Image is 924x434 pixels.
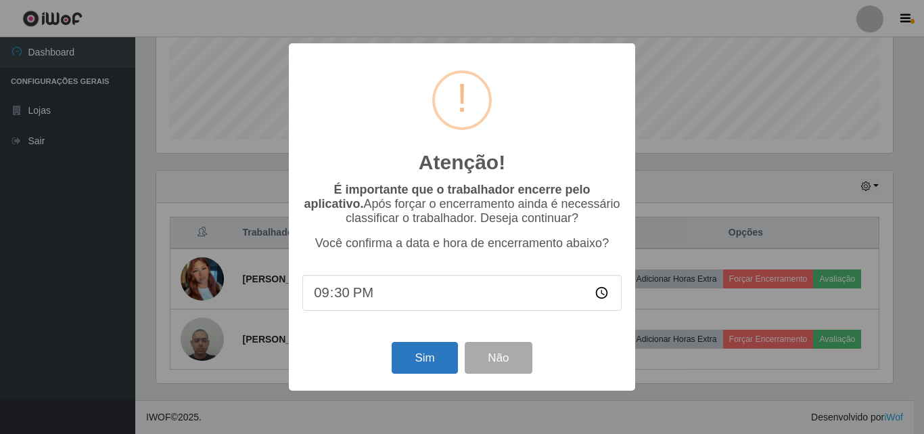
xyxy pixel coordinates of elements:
button: Sim [392,342,457,374]
p: Você confirma a data e hora de encerramento abaixo? [302,236,622,251]
b: É importante que o trabalhador encerre pelo aplicativo. [304,183,590,211]
p: Após forçar o encerramento ainda é necessário classificar o trabalhador. Deseja continuar? [302,183,622,225]
h2: Atenção! [419,150,505,175]
button: Não [465,342,532,374]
